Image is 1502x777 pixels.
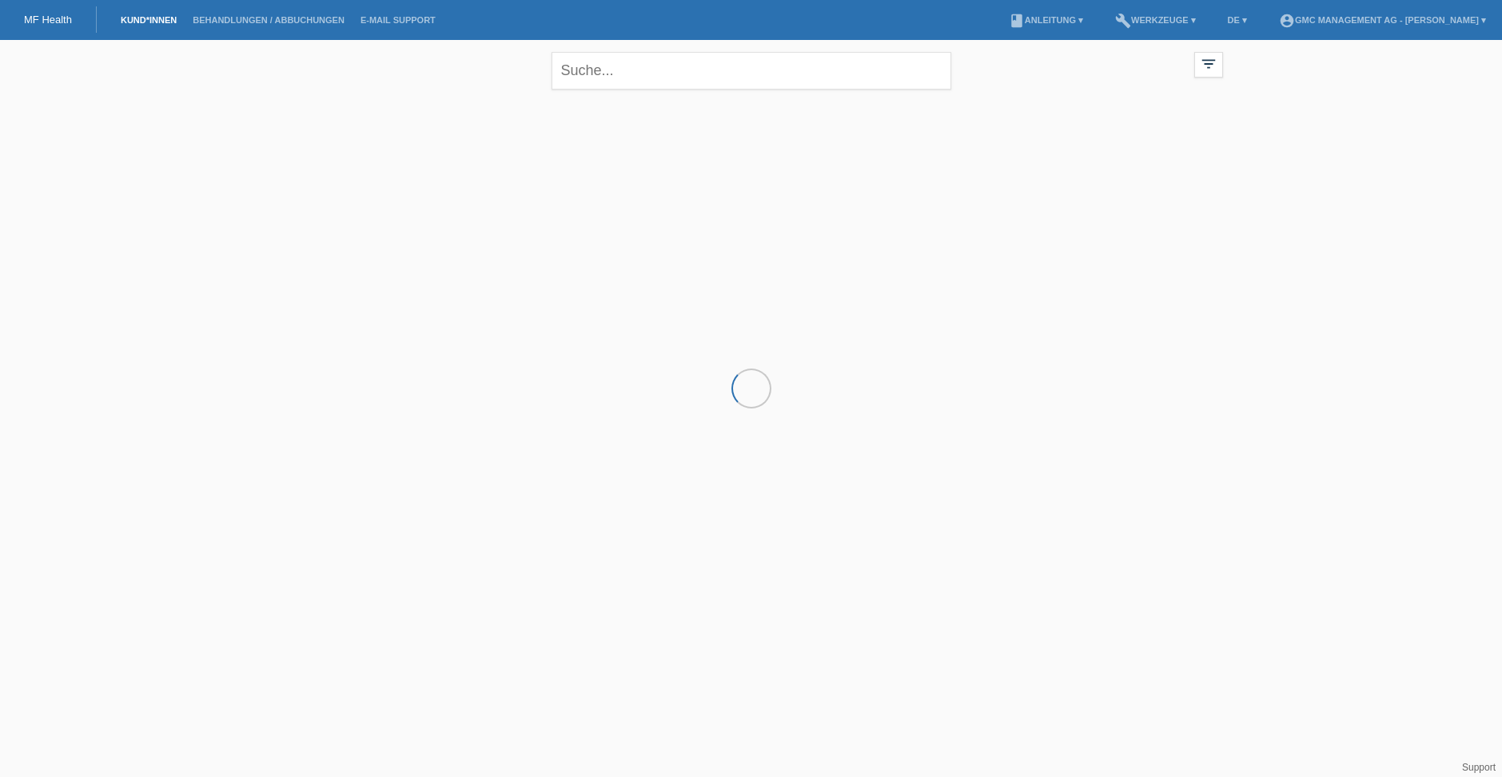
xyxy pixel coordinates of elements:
[185,15,353,25] a: Behandlungen / Abbuchungen
[1220,15,1255,25] a: DE ▾
[1200,55,1217,73] i: filter_list
[24,14,72,26] a: MF Health
[113,15,185,25] a: Kund*innen
[552,52,951,90] input: Suche...
[1009,13,1025,29] i: book
[353,15,444,25] a: E-Mail Support
[1271,15,1494,25] a: account_circleGMC Management AG - [PERSON_NAME] ▾
[1107,15,1204,25] a: buildWerkzeuge ▾
[1001,15,1091,25] a: bookAnleitung ▾
[1279,13,1295,29] i: account_circle
[1115,13,1131,29] i: build
[1462,762,1496,773] a: Support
